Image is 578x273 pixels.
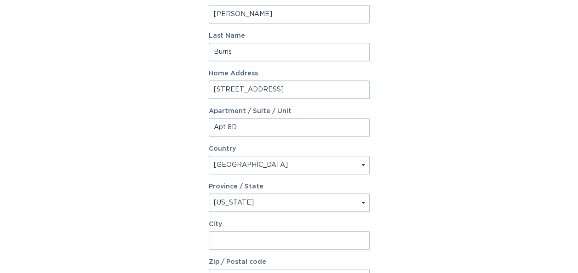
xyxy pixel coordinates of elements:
[209,146,236,152] label: Country
[209,70,370,77] label: Home Address
[209,33,370,39] label: Last Name
[209,221,370,227] label: City
[209,259,370,265] label: Zip / Postal code
[209,108,370,114] label: Apartment / Suite / Unit
[209,183,263,190] label: Province / State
